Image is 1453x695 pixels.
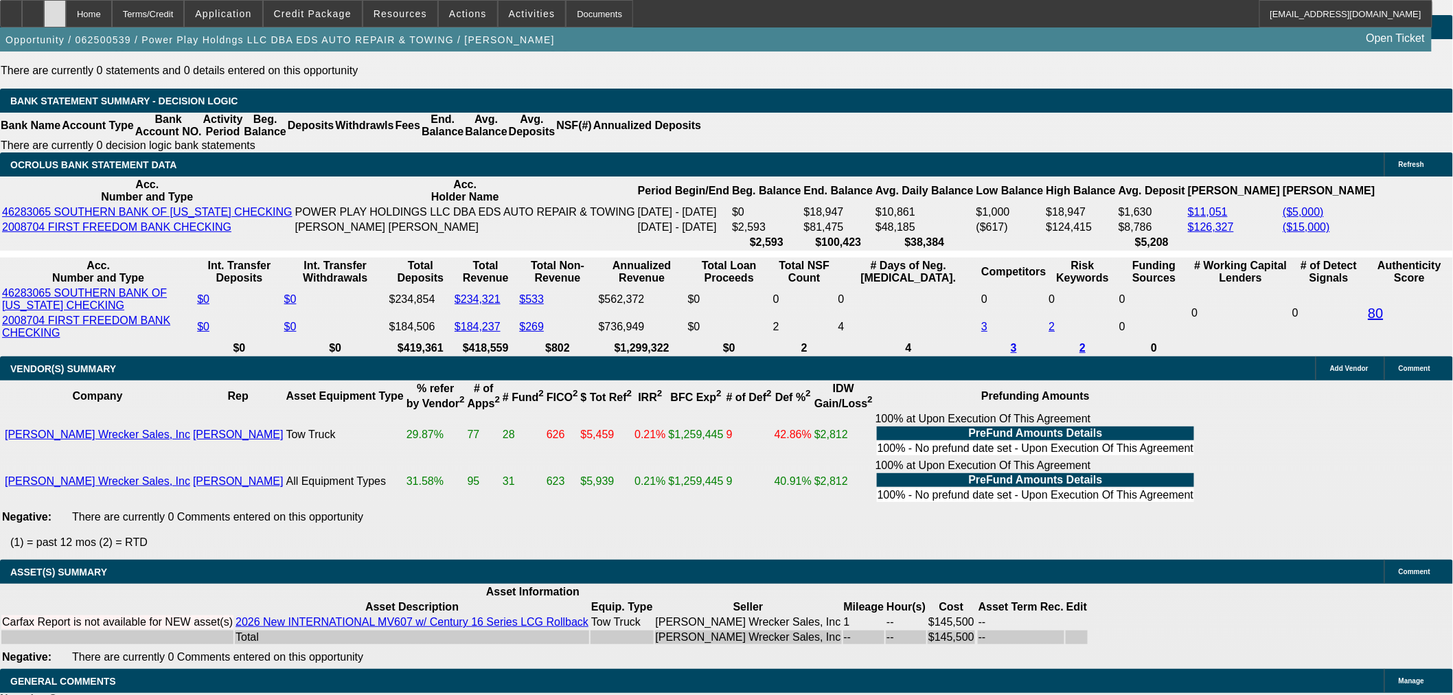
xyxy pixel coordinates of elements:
td: [PERSON_NAME] Wrecker Sales, Inc [655,630,842,644]
td: -- [978,615,1064,629]
b: Prefunding Amounts [981,390,1090,402]
th: Avg. Balance [464,113,507,139]
sup: 2 [539,389,544,399]
td: $234,854 [389,286,453,312]
td: All Equipment Types [286,459,404,504]
a: 2008704 FIRST FREEDOM BANK CHECKING [2,315,170,339]
span: Comment [1399,568,1430,576]
th: High Balance [1046,178,1117,204]
sup: 2 [495,395,500,405]
td: 0 [1119,286,1190,312]
td: $184,506 [389,314,453,340]
span: 0 [1192,307,1198,319]
th: $0 [196,341,282,355]
b: BFC Exp [671,391,722,403]
td: 100% - No prefund date set - Upon Execution Of This Agreement [877,488,1194,502]
td: 0 [1119,314,1190,340]
th: $0 [687,341,771,355]
td: POWER PLAY HOLDINGS LLC DBA EDS AUTO REPAIR & TOWING [295,205,636,219]
span: GENERAL COMMENTS [10,676,116,687]
th: Activity Period [203,113,244,139]
a: $0 [284,293,297,305]
th: Total Loan Proceeds [687,259,771,285]
td: 0 [1049,286,1117,312]
td: Tow Truck [591,615,653,629]
td: $10,861 [875,205,974,219]
b: Rep [228,390,249,402]
span: Activities [509,8,556,19]
td: 2 [773,314,836,340]
td: [DATE] - [DATE] [637,220,730,234]
a: $184,237 [455,321,501,332]
b: Asset Description [365,601,459,613]
span: Application [195,8,251,19]
sup: 2 [716,389,721,399]
sup: 2 [627,389,632,399]
td: 77 [467,412,501,457]
a: 2 [1049,321,1055,332]
button: Resources [363,1,437,27]
b: Asset Information [486,586,580,597]
td: [PERSON_NAME] [PERSON_NAME] [295,220,636,234]
td: $1,259,445 [668,412,724,457]
b: $ Tot Ref [581,391,632,403]
a: [PERSON_NAME] [193,429,284,440]
th: Total Revenue [454,259,517,285]
td: 4 [838,314,980,340]
sup: 2 [766,389,771,399]
td: 0 [1292,286,1366,340]
td: 0 [838,286,980,312]
td: -- [843,630,885,644]
th: Funding Sources [1119,259,1190,285]
td: $5,459 [580,412,633,457]
th: Low Balance [976,178,1044,204]
td: $145,500 [928,630,975,644]
td: 95 [467,459,501,504]
th: Annualized Deposits [593,113,702,139]
td: $1,630 [1118,205,1186,219]
span: There are currently 0 Comments entered on this opportunity [72,511,363,523]
td: $145,500 [928,615,975,629]
th: NSF(#) [556,113,593,139]
th: Avg. Daily Balance [875,178,974,204]
b: % refer by Vendor [407,383,465,409]
th: $0 [284,341,387,355]
td: 40.91% [774,459,812,504]
td: 31 [502,459,545,504]
a: 3 [1011,342,1017,354]
td: 29.87% [406,412,466,457]
td: 1 [843,615,885,629]
th: Beg. Balance [243,113,286,139]
a: 2008704 FIRST FREEDOM BANK CHECKING [2,221,231,233]
th: # of Detect Signals [1292,259,1366,285]
a: 80 [1368,306,1383,321]
b: IDW Gain/Loss [814,383,873,409]
td: 623 [546,459,579,504]
td: $81,475 [803,220,873,234]
th: 0 [1119,341,1190,355]
th: Edit [1066,600,1088,614]
td: 0 [981,286,1046,312]
td: [PERSON_NAME] Wrecker Sales, Inc [655,615,842,629]
a: $126,327 [1188,221,1234,233]
th: Avg. Deposit [1118,178,1186,204]
td: $18,947 [803,205,873,219]
th: # Days of Neg. [MEDICAL_DATA]. [838,259,980,285]
th: $419,361 [389,341,453,355]
a: 2026 New INTERNATIONAL MV607 w/ Century 16 Series LCG Rollback [236,616,588,628]
td: 9 [726,459,773,504]
a: 46283065 SOUTHERN BANK OF [US_STATE] CHECKING [2,287,167,311]
b: Negative: [2,511,52,523]
a: ($5,000) [1283,206,1324,218]
a: 3 [981,321,987,332]
th: $2,593 [731,236,801,249]
a: [PERSON_NAME] [193,475,284,487]
td: $1,259,445 [668,459,724,504]
span: Comment [1399,365,1430,372]
sup: 2 [657,389,662,399]
sup: 2 [459,395,464,405]
th: Acc. Number and Type [1,259,195,285]
a: 46283065 SOUTHERN BANK OF [US_STATE] CHECKING [2,206,293,218]
th: $802 [518,341,596,355]
td: 626 [546,412,579,457]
